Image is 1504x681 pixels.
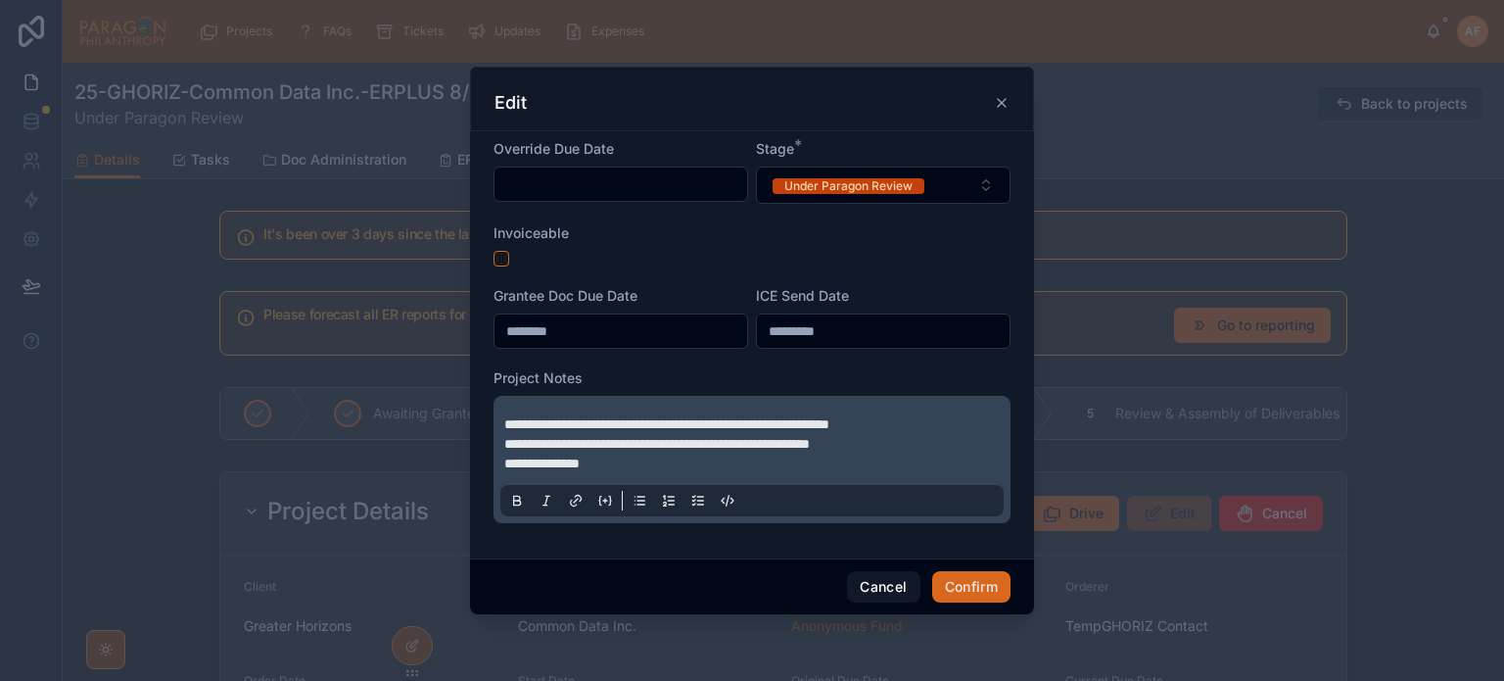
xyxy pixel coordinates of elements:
button: Confirm [932,571,1010,603]
span: ICE Send Date [756,287,849,304]
span: Override Due Date [493,140,614,157]
span: Invoiceable [493,224,569,241]
h3: Edit [494,91,527,115]
span: Grantee Doc Due Date [493,287,637,304]
button: Cancel [847,571,919,603]
div: Under Paragon Review [784,178,913,194]
button: Select Button [756,167,1010,204]
span: Project Notes [493,369,583,386]
span: Stage [756,140,794,157]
